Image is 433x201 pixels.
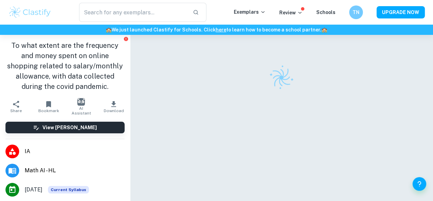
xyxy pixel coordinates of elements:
[216,27,226,32] a: here
[234,8,266,16] p: Exemplars
[25,186,42,194] span: [DATE]
[33,97,65,116] button: Bookmark
[10,108,22,113] span: Share
[265,61,298,94] img: Clastify logo
[77,98,85,106] img: AI Assistant
[5,40,125,92] h1: To what extent are the frequency and money spent on online shopping related to salary/monthly all...
[98,97,130,116] button: Download
[1,26,432,33] h6: We just launched Clastify for Schools. Click to learn how to become a school partner.
[279,9,303,16] p: Review
[8,5,52,19] img: Clastify logo
[124,36,129,41] button: Report issue
[321,27,327,32] span: 🏫
[38,108,59,113] span: Bookmark
[5,122,125,133] button: View [PERSON_NAME]
[412,177,426,191] button: Help and Feedback
[25,147,125,156] span: IA
[65,97,98,116] button: AI Assistant
[79,3,187,22] input: Search for any exemplars...
[48,186,89,193] span: Current Syllabus
[316,10,335,15] a: Schools
[104,108,124,113] span: Download
[349,5,363,19] button: TN
[48,186,89,193] div: This exemplar is based on the current syllabus. Feel free to refer to it for inspiration/ideas wh...
[106,27,112,32] span: 🏫
[352,9,360,16] h6: TN
[25,166,125,175] span: Math AI - HL
[377,6,425,18] button: UPGRADE NOW
[69,106,93,116] span: AI Assistant
[42,124,97,131] h6: View [PERSON_NAME]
